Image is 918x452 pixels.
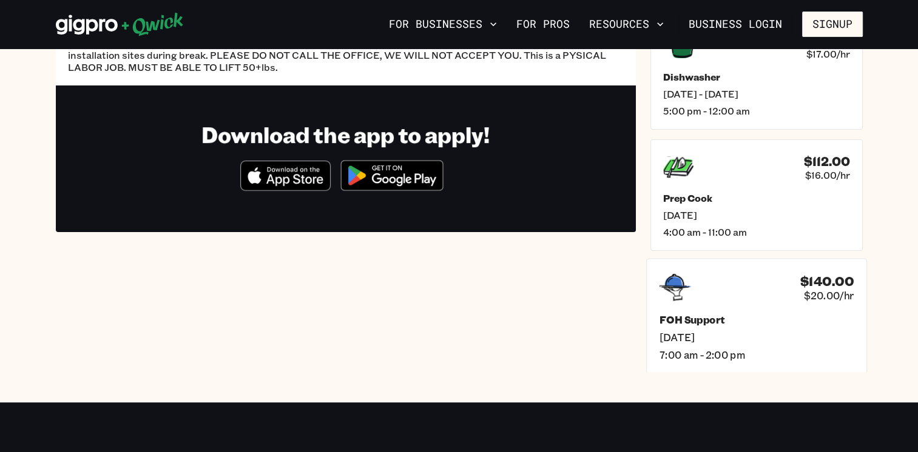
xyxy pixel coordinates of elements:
[511,14,575,35] a: For Pros
[659,331,853,344] span: [DATE]
[201,121,490,148] h1: Download the app to apply!
[663,71,850,83] h5: Dishwasher
[384,14,502,35] button: For Businesses
[333,153,451,198] img: Get it on Google Play
[659,313,853,326] h5: FOH Support
[650,139,863,251] a: $112.00$16.00/hrPrep Cook[DATE]4:00 am - 11:00 am
[646,258,867,374] a: $140.00$20.00/hrFOH Support[DATE]7:00 am - 2:00 pm
[663,226,850,238] span: 4:00 am - 11:00 am
[68,25,624,73] p: Setting up and breaking down event rental equipment on site. Loading and unloading equipment from...
[802,12,863,37] button: Signup
[663,88,850,100] span: [DATE] - [DATE]
[678,12,792,37] a: Business Login
[800,273,853,289] h4: $140.00
[650,18,863,130] a: $119.00$17.00/hrDishwasher[DATE] - [DATE]5:00 pm - 12:00 am
[663,192,850,204] h5: Prep Cook
[806,48,850,60] span: $17.00/hr
[663,209,850,221] span: [DATE]
[804,154,850,169] h4: $112.00
[240,181,331,193] a: Download on the App Store
[804,289,854,302] span: $20.00/hr
[584,14,669,35] button: Resources
[663,105,850,117] span: 5:00 pm - 12:00 am
[805,169,850,181] span: $16.00/hr
[659,348,853,361] span: 7:00 am - 2:00 pm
